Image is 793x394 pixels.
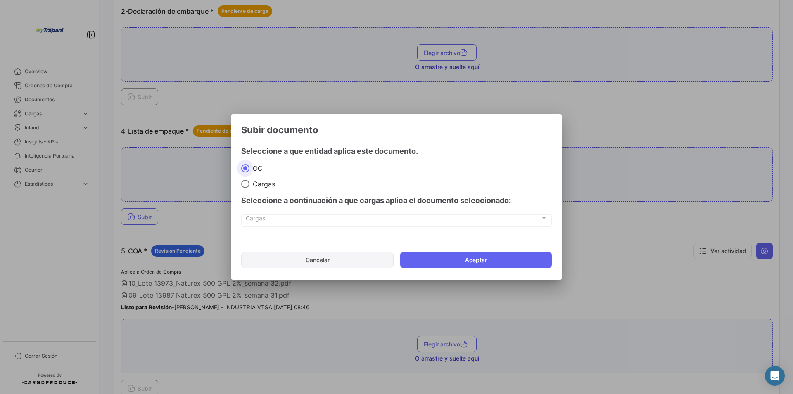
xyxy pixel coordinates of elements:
[249,180,275,188] span: Cargas
[765,366,785,386] div: Abrir Intercom Messenger
[241,252,394,268] button: Cancelar
[241,195,552,206] h4: Seleccione a continuación a que cargas aplica el documento seleccionado:
[400,252,552,268] button: Aceptar
[241,124,552,136] h3: Subir documento
[249,164,263,172] span: OC
[246,216,540,223] span: Cargas
[241,146,552,157] h4: Seleccione a que entidad aplica este documento.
